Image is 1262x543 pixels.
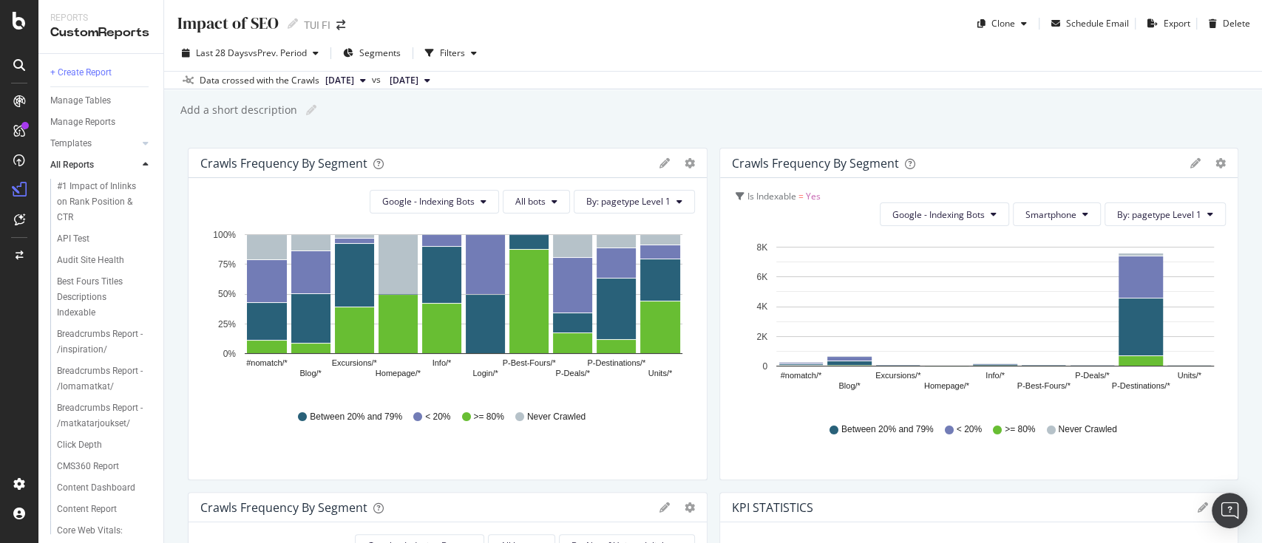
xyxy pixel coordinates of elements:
span: 2025 Sep. 16th [325,74,354,87]
span: Is Indexable [747,190,796,202]
div: TUI FI [304,18,330,33]
div: CustomReports [50,24,152,41]
button: [DATE] [319,72,372,89]
text: Info/* [985,371,1005,380]
div: Delete [1223,17,1250,30]
div: Templates [50,136,92,151]
div: Audit Site Health [57,253,124,268]
a: Audit Site Health [57,253,153,268]
div: Content Dashboard [57,480,135,496]
text: P-Destinations/* [1111,381,1170,390]
button: Clone [971,12,1033,35]
text: #nomatch/* [780,371,821,380]
a: Manage Reports [50,115,153,130]
i: Edit report name [288,18,298,29]
div: Clone [991,17,1015,30]
div: gear [685,158,695,168]
div: Manage Reports [50,115,115,130]
button: By: pagetype Level 1 [574,190,695,214]
div: gear [685,502,695,513]
div: + Create Report [50,65,112,81]
div: Crawls Frequency By Segment [732,156,899,171]
div: Impact of SEO [176,12,279,35]
text: 6K [756,272,767,282]
span: Between 20% and 79% [841,423,934,436]
span: 2025 Aug. 12th [390,74,418,87]
div: Reports [50,12,152,24]
div: Click Depth [57,437,102,453]
span: By: pagetype Level 1 [586,195,671,208]
div: Crawls Frequency By Segment [200,500,367,515]
div: Breadcrumbs Report - /matkatarjoukset/ [57,400,145,431]
div: #1 Impact of Inlinks on Rank Position & CTR [57,179,146,225]
a: CMS360 Report [57,459,153,474]
text: 75% [218,259,236,270]
text: 4K [756,301,767,312]
div: Add a short description [179,103,297,117]
button: Filters [419,41,483,65]
div: Crawls Frequency By Segment [200,156,367,171]
text: #nomatch/* [246,358,288,367]
a: API Test [57,231,153,247]
div: Export [1164,17,1190,30]
a: Content Dashboard [57,480,153,496]
text: Homepage/* [376,369,421,378]
span: Smartphone [1025,208,1076,221]
text: 0% [223,349,237,359]
span: Google - Indexing Bots [892,208,985,221]
text: Blog/* [838,381,861,390]
button: Delete [1203,12,1250,35]
svg: A chart. [732,238,1218,409]
text: P-Best-Fours/* [1017,381,1071,390]
text: 8K [756,242,767,253]
div: Schedule Email [1066,17,1129,30]
a: All Reports [50,157,138,173]
span: Google - Indexing Bots [382,195,475,208]
text: Info/* [432,358,452,367]
button: Schedule Email [1045,12,1129,35]
text: Excursions/* [332,358,378,367]
text: 50% [218,289,236,299]
a: #1 Impact of Inlinks on Rank Position & CTR [57,179,153,225]
button: Google - Indexing Bots [370,190,499,214]
div: Manage Tables [50,93,111,109]
text: 100% [213,230,236,240]
div: Content Report [57,502,117,517]
text: Login/* [472,369,498,378]
span: All bots [515,195,546,208]
span: Yes [806,190,821,202]
svg: A chart. [200,225,687,397]
div: Open Intercom Messenger [1212,493,1247,528]
button: [DATE] [384,72,436,89]
button: Smartphone [1013,202,1101,226]
span: < 20% [425,411,450,423]
text: Units/* [648,369,673,378]
div: gear [1215,158,1226,168]
button: By: pagetype Level 1 [1105,202,1226,226]
div: Breadcrumbs Report - /inspiration/ [57,327,143,358]
a: Click Depth [57,437,153,453]
div: arrow-right-arrow-left [336,20,345,30]
text: P-Best-Fours/* [503,358,557,367]
span: >= 80% [1005,423,1035,436]
text: P-Deals/* [1075,371,1110,380]
span: vs Prev. Period [248,47,307,59]
span: = [798,190,804,202]
a: Breadcrumbs Report - /matkatarjoukset/ [57,400,153,431]
span: By: pagetype Level 1 [1117,208,1201,221]
text: Excursions/* [875,371,921,380]
a: Content Report [57,502,153,517]
span: vs [372,73,384,86]
text: Blog/* [299,369,322,378]
button: Last 28 DaysvsPrev. Period [176,41,325,65]
text: Homepage/* [923,381,969,390]
text: 0 [762,361,767,372]
text: P-Destinations/* [587,358,646,367]
div: API Test [57,231,89,247]
a: + Create Report [50,65,153,81]
a: Best Fours Titles Descriptions Indexable [57,274,153,321]
span: Never Crawled [1058,423,1116,436]
div: All Reports [50,157,94,173]
div: Crawls Frequency By SegmentgeargearGoogle - Indexing BotsAll botsBy: pagetype Level 1A chart.Betw... [188,148,708,480]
